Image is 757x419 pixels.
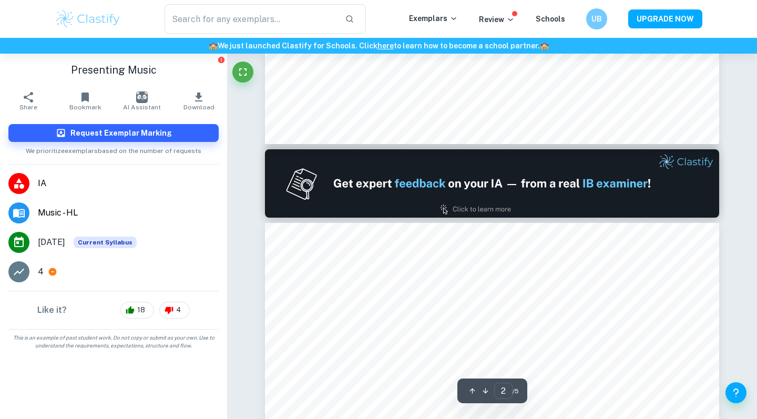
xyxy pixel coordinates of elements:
p: 4 [38,265,44,278]
a: Schools [536,15,565,23]
button: UPGRADE NOW [628,9,702,28]
span: 🏫 [209,42,218,50]
button: Bookmark [57,86,114,116]
span: IA [38,177,219,190]
button: Fullscreen [232,62,253,83]
span: Music - HL [38,207,219,219]
p: Exemplars [409,13,458,24]
div: 4 [159,302,190,319]
button: Download [170,86,227,116]
button: Help and Feedback [725,382,746,403]
img: AI Assistant [136,91,148,103]
a: here [377,42,394,50]
h1: Presenting Music [8,62,219,78]
h6: We just launched Clastify for Schools. Click to learn how to become a school partner. [2,40,755,52]
h6: Request Exemplar Marking [70,127,172,139]
div: 18 [120,302,154,319]
div: This exemplar is based on the current syllabus. Feel free to refer to it for inspiration/ideas wh... [74,237,137,248]
span: 4 [170,305,187,315]
button: Request Exemplar Marking [8,124,219,142]
span: AI Assistant [123,104,161,111]
img: Clastify logo [55,8,121,29]
span: / 5 [513,386,519,396]
button: UB [586,8,607,29]
span: 18 [131,305,151,315]
span: This is an example of past student work. Do not copy or submit as your own. Use to understand the... [4,334,223,350]
img: Ad [265,149,719,218]
span: 🏫 [540,42,549,50]
span: We prioritize exemplars based on the number of requests [26,142,201,156]
span: Share [19,104,37,111]
button: AI Assistant [114,86,170,116]
span: Download [183,104,214,111]
h6: UB [591,13,603,25]
span: Current Syllabus [74,237,137,248]
h6: Like it? [37,304,67,316]
button: Report issue [217,56,225,64]
span: Bookmark [69,104,101,111]
p: Review [479,14,515,25]
span: [DATE] [38,236,65,249]
input: Search for any exemplars... [165,4,336,34]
